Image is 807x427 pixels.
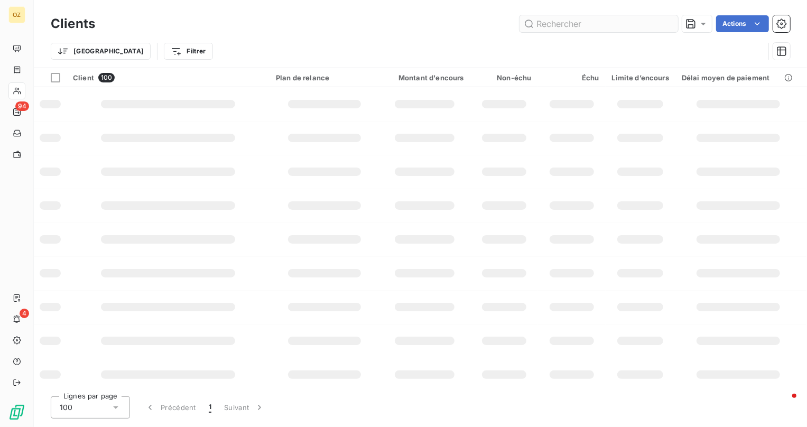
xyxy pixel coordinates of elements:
button: 1 [202,396,218,419]
span: Client [73,73,94,82]
span: 4 [20,309,29,318]
button: Actions [716,15,769,32]
img: Logo LeanPay [8,404,25,421]
button: Filtrer [164,43,212,60]
div: Limite d’encours [612,73,669,82]
span: 1 [209,402,211,413]
button: [GEOGRAPHIC_DATA] [51,43,151,60]
div: Échu [544,73,599,82]
div: Délai moyen de paiement [682,73,795,82]
span: 100 [98,73,115,82]
div: Montant d'encours [386,73,464,82]
button: Suivant [218,396,271,419]
div: OZ [8,6,25,23]
div: Non-échu [477,73,532,82]
span: 94 [15,101,29,111]
input: Rechercher [520,15,678,32]
button: Précédent [138,396,202,419]
iframe: Intercom live chat [771,391,796,416]
span: 100 [60,402,72,413]
h3: Clients [51,14,95,33]
div: Plan de relance [276,73,373,82]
